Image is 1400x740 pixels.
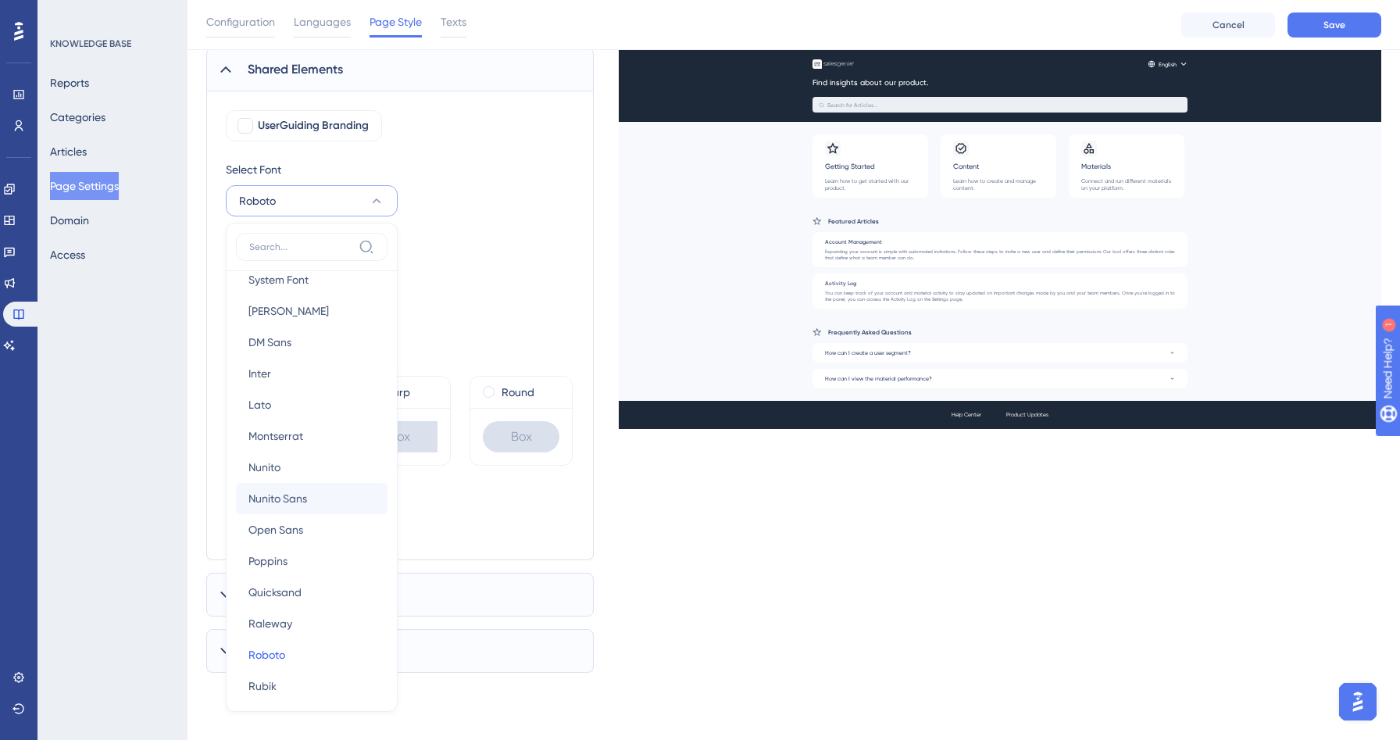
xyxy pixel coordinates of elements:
[226,351,573,370] div: Box Roundness
[258,116,369,135] span: UserGuiding Branding
[236,608,387,639] button: Raleway
[1212,19,1245,31] span: Cancel
[248,489,307,508] span: Nunito Sans
[226,160,398,179] div: Select Font
[50,241,85,269] button: Access
[248,427,303,445] span: Montserrat
[236,639,387,670] button: Roboto
[236,514,387,545] button: Open Sans
[50,172,119,200] button: Page Settings
[248,458,280,477] span: Nunito
[236,389,387,420] button: Lato
[236,327,387,358] button: DM Sans
[50,138,87,166] button: Articles
[236,483,387,514] button: Nunito Sans
[239,191,276,210] span: Roboto
[236,420,387,452] button: Montserrat
[248,60,343,79] span: Shared Elements
[109,8,113,20] div: 1
[294,13,351,31] span: Languages
[50,103,105,131] button: Categories
[236,264,387,295] button: System Font
[248,333,291,352] span: DM Sans
[248,645,285,664] span: Roboto
[248,520,303,539] span: Open Sans
[248,270,309,289] span: System Font
[50,69,89,97] button: Reports
[1323,19,1345,31] span: Save
[236,545,387,577] button: Poppins
[236,577,387,608] button: Quicksand
[248,677,277,695] span: Rubik
[226,185,398,216] button: Roboto
[50,38,131,50] div: KNOWLEDGE BASE
[502,383,534,402] label: Round
[361,421,437,452] div: Box
[236,670,387,702] button: Rubik
[1181,13,1275,38] button: Cancel
[441,13,466,31] span: Texts
[249,241,352,253] input: Search...
[236,358,387,389] button: Inter
[37,4,98,23] span: Need Help?
[1287,13,1381,38] button: Save
[1334,678,1381,725] iframe: UserGuiding AI Assistant Launcher
[248,583,302,602] span: Quicksand
[248,302,329,320] span: [PERSON_NAME]
[248,614,292,633] span: Raleway
[248,552,287,570] span: Poppins
[248,395,271,414] span: Lato
[483,421,559,452] div: Box
[50,206,89,234] button: Domain
[206,13,275,31] span: Configuration
[370,13,422,31] span: Page Style
[236,452,387,483] button: Nunito
[248,364,271,383] span: Inter
[236,295,387,327] button: [PERSON_NAME]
